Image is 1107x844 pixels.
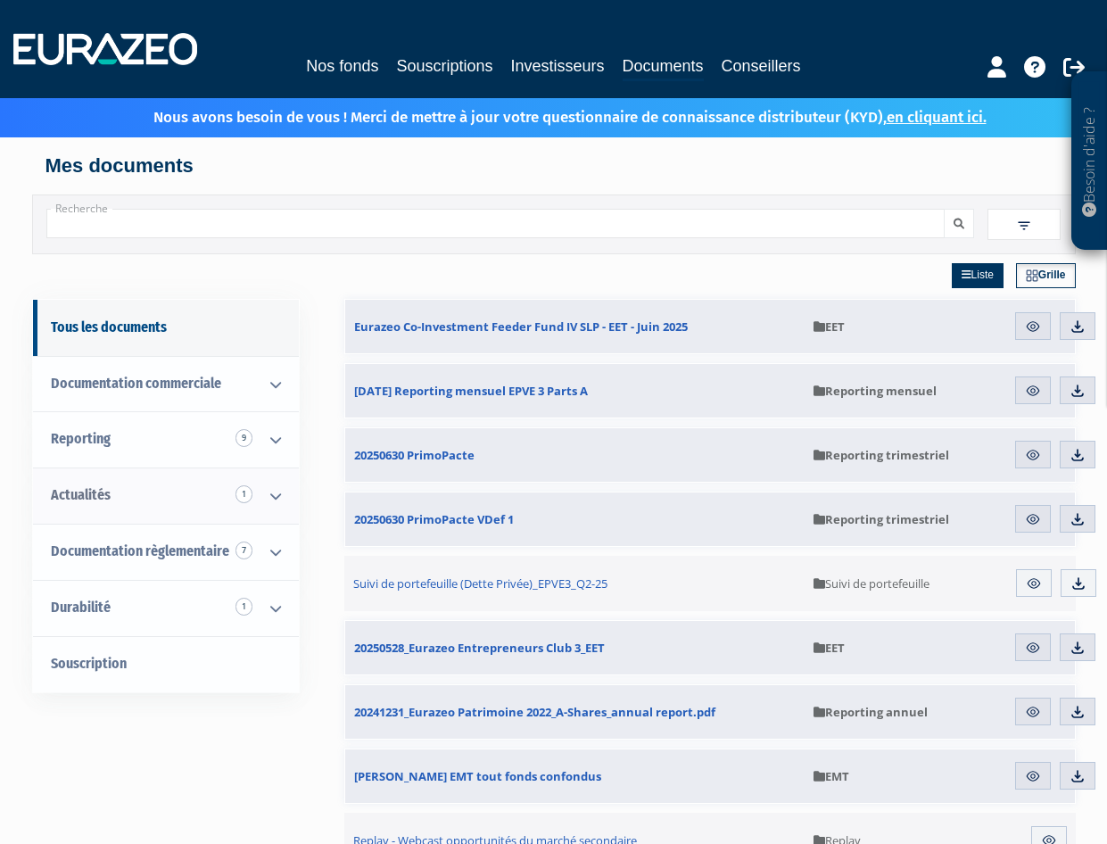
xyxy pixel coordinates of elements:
a: Documentation commerciale [33,356,299,412]
a: Actualités 1 [33,468,299,524]
span: Actualités [51,486,111,503]
span: EMT [814,768,849,784]
span: Eurazeo Co-Investment Feeder Fund IV SLP - EET - Juin 2025 [354,319,688,335]
img: download.svg [1070,768,1086,784]
a: 20250630 PrimoPacte [345,428,805,482]
span: [DATE] Reporting mensuel EPVE 3 Parts A [354,383,588,399]
img: download.svg [1070,511,1086,527]
a: Documentation règlementaire 7 [33,524,299,580]
a: Conseillers [722,54,801,79]
span: Suivi de portefeuille [814,575,929,592]
span: Suivi de portefeuille (Dette Privée)_EPVE3_Q2-25 [353,575,607,592]
a: Reporting 9 [33,411,299,468]
a: Souscriptions [396,54,492,79]
a: Souscription [33,636,299,692]
span: Reporting trimestriel [814,447,949,463]
img: download.svg [1070,575,1086,592]
span: EET [814,640,845,656]
img: 1732889491-logotype_eurazeo_blanc_rvb.png [13,33,197,65]
a: en cliquant ici. [887,108,987,127]
span: Reporting [51,430,111,447]
span: 1 [235,598,252,616]
img: grid.svg [1026,269,1038,282]
span: 9 [235,429,252,447]
span: Durabilité [51,599,111,616]
p: Besoin d'aide ? [1079,81,1100,242]
img: eye.svg [1025,383,1041,399]
input: Recherche [46,209,946,238]
a: Grille [1016,263,1076,288]
span: Reporting annuel [814,704,928,720]
span: 20250630 PrimoPacte [354,447,475,463]
a: Documents [623,54,704,81]
span: Reporting mensuel [814,383,937,399]
p: Nous avons besoin de vous ! Merci de mettre à jour votre questionnaire de connaissance distribute... [102,103,987,128]
span: 1 [235,485,252,503]
img: filter.svg [1016,218,1032,234]
img: download.svg [1070,383,1086,399]
a: Nos fonds [306,54,378,79]
a: [DATE] Reporting mensuel EPVE 3 Parts A [345,364,805,418]
img: eye.svg [1025,319,1041,335]
a: [PERSON_NAME] EMT tout fonds confondus [345,749,805,803]
span: 7 [235,542,252,559]
a: 20250630 PrimoPacte VDef 1 [345,492,805,546]
img: eye.svg [1025,447,1041,463]
span: [PERSON_NAME] EMT tout fonds confondus [354,768,601,784]
span: Documentation règlementaire [51,542,229,559]
img: download.svg [1070,319,1086,335]
img: eye.svg [1025,511,1041,527]
span: 20250630 PrimoPacte VDef 1 [354,511,514,527]
a: Eurazeo Co-Investment Feeder Fund IV SLP - EET - Juin 2025 [345,300,805,353]
span: Souscription [51,655,127,672]
img: download.svg [1070,447,1086,463]
a: Suivi de portefeuille (Dette Privée)_EPVE3_Q2-25 [344,556,805,611]
img: eye.svg [1026,575,1042,592]
a: Investisseurs [510,54,604,79]
a: Durabilité 1 [33,580,299,636]
a: 20250528_Eurazeo Entrepreneurs Club 3_EET [345,621,805,674]
a: 20241231_Eurazeo Patrimoine 2022_A-Shares_annual report.pdf [345,685,805,739]
span: 20241231_Eurazeo Patrimoine 2022_A-Shares_annual report.pdf [354,704,715,720]
img: download.svg [1070,704,1086,720]
span: Documentation commerciale [51,375,221,392]
a: Liste [952,263,1004,288]
img: eye.svg [1025,640,1041,656]
img: download.svg [1070,640,1086,656]
img: eye.svg [1025,704,1041,720]
span: EET [814,319,845,335]
a: Tous les documents [33,300,299,356]
h4: Mes documents [45,155,1062,177]
img: eye.svg [1025,768,1041,784]
span: 20250528_Eurazeo Entrepreneurs Club 3_EET [354,640,605,656]
span: Reporting trimestriel [814,511,949,527]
